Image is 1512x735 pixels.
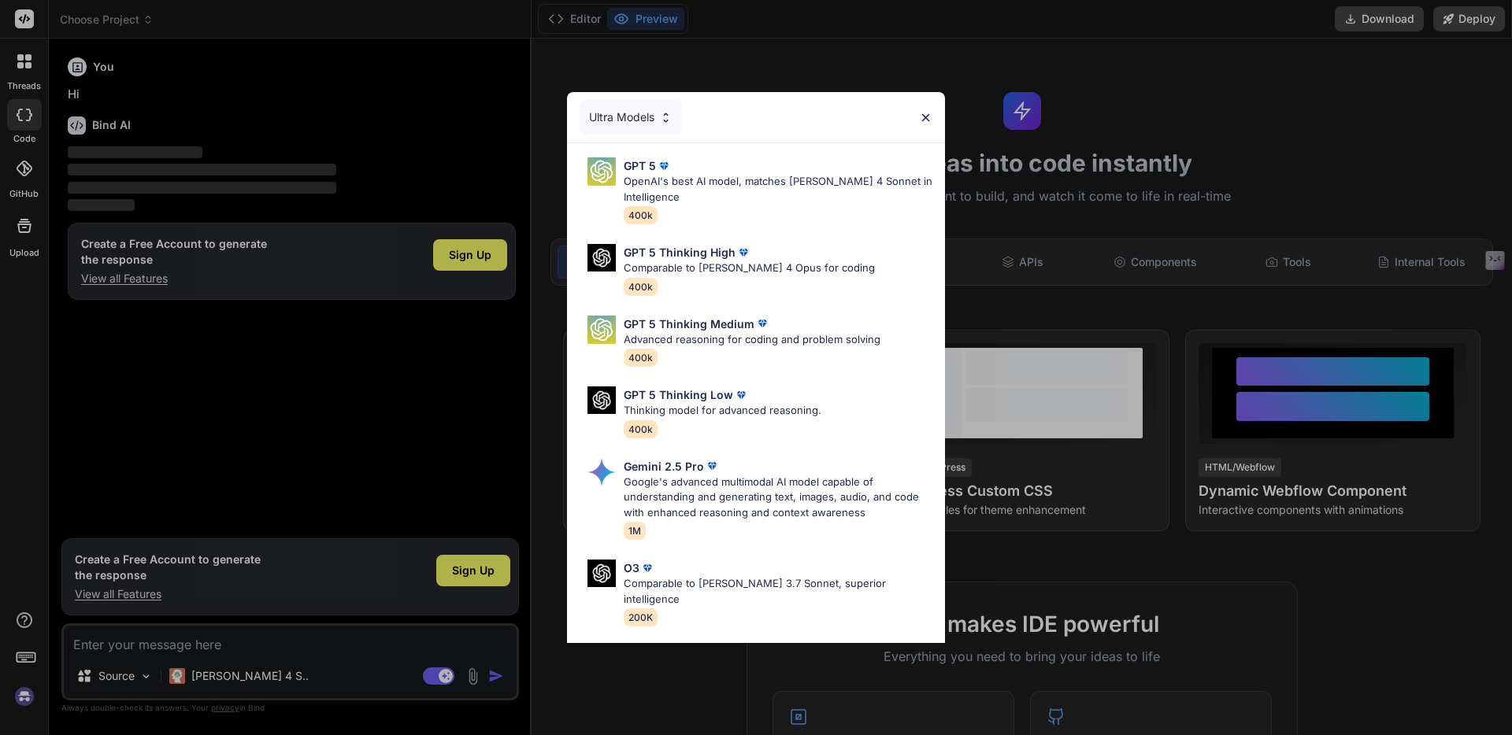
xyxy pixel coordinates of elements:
[580,100,682,135] div: Ultra Models
[639,560,655,576] img: premium
[624,458,704,475] p: Gemini 2.5 Pro
[736,245,751,260] img: premium
[624,576,932,607] p: Comparable to [PERSON_NAME] 3.7 Sonnet, superior intelligence
[624,349,658,367] span: 400k
[587,386,616,414] img: Pick Models
[587,244,616,271] img: Pick Models
[624,386,733,403] p: GPT 5 Thinking Low
[624,157,656,174] p: GPT 5
[587,316,616,344] img: Pick Models
[624,560,639,576] p: O3
[624,522,646,540] span: 1M
[656,158,672,174] img: premium
[624,475,932,521] p: Google's advanced multimodal AI model capable of understanding and generating text, images, audio...
[624,316,754,332] p: GPT 5 Thinking Medium
[659,111,673,124] img: Pick Models
[754,316,770,331] img: premium
[624,278,658,296] span: 400k
[587,157,616,186] img: Pick Models
[919,111,932,124] img: close
[624,420,658,438] span: 400k
[704,458,720,474] img: premium
[733,387,749,403] img: premium
[624,174,932,205] p: OpenAI's best AI model, matches [PERSON_NAME] 4 Sonnet in Intelligence
[587,560,616,587] img: Pick Models
[624,244,736,260] p: GPT 5 Thinking High
[624,608,658,626] span: 200K
[624,206,658,224] span: 400k
[624,403,821,419] p: Thinking model for advanced reasoning.
[624,260,875,276] p: Comparable to [PERSON_NAME] 4 Opus for coding
[587,458,616,486] img: Pick Models
[624,332,880,348] p: Advanced reasoning for coding and problem solving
